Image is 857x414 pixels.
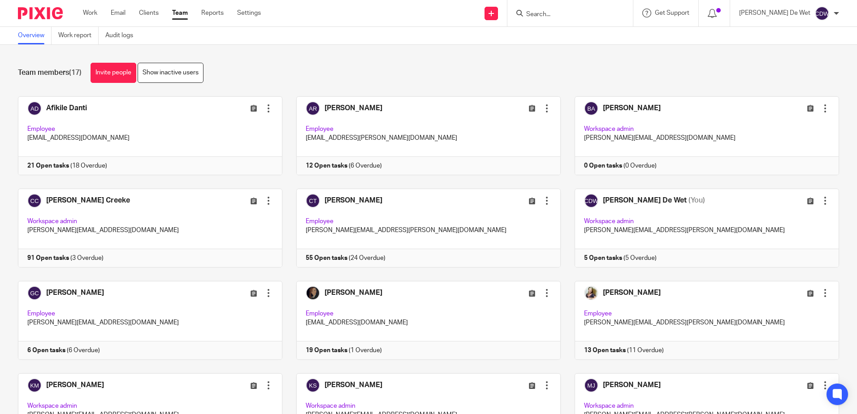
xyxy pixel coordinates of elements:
a: Work [83,9,97,17]
a: Invite people [91,63,136,83]
img: svg%3E [815,6,829,21]
a: Settings [237,9,261,17]
h1: Team members [18,68,82,78]
p: [PERSON_NAME] De Wet [739,9,810,17]
span: Get Support [655,10,689,16]
a: Work report [58,27,99,44]
a: Reports [201,9,224,17]
a: Email [111,9,126,17]
a: Clients [139,9,159,17]
a: Audit logs [105,27,140,44]
input: Search [525,11,606,19]
a: Team [172,9,188,17]
img: Pixie [18,7,63,19]
a: Overview [18,27,52,44]
span: (17) [69,69,82,76]
a: Show inactive users [138,63,203,83]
